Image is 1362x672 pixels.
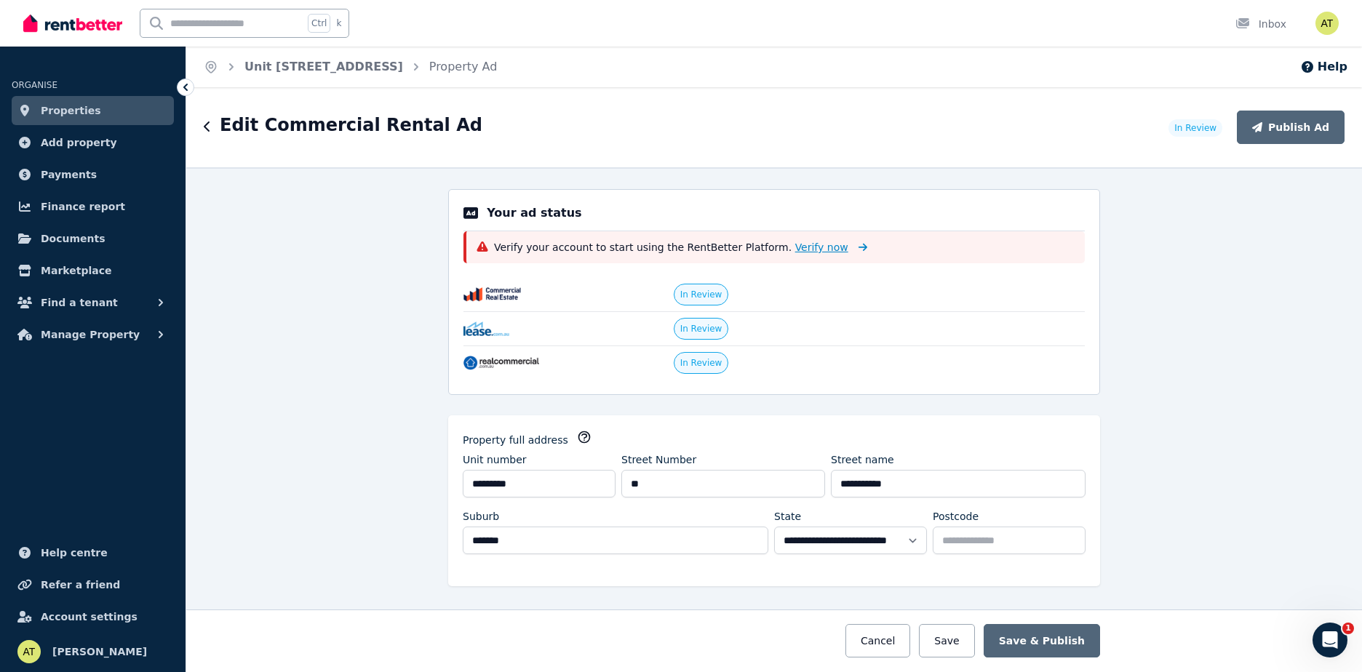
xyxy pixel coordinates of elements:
[308,14,330,33] span: Ctrl
[41,294,118,311] span: Find a tenant
[17,640,41,663] img: Arlia Tillock
[1300,58,1347,76] button: Help
[429,60,498,73] a: Property Ad
[12,80,57,90] span: ORGANISE
[244,60,403,73] a: Unit [STREET_ADDRESS]
[680,289,722,300] span: In Review
[186,47,514,87] nav: Breadcrumb
[463,509,499,524] label: Suburb
[487,204,581,222] p: Your ad status
[41,262,111,279] span: Marketplace
[41,198,125,215] span: Finance report
[463,452,527,467] label: Unit number
[845,624,910,657] button: Cancel
[1342,623,1354,634] span: 1
[41,102,101,119] span: Properties
[463,287,521,302] img: CommercialRealEstate.com.au
[795,240,848,255] span: Verify now
[52,643,147,660] span: [PERSON_NAME]
[41,166,97,183] span: Payments
[795,240,867,255] a: Verify now
[12,320,174,349] button: Manage Property
[12,538,174,567] a: Help centre
[1313,623,1347,657] iframe: Intercom live chat
[463,321,509,336] img: Lease.com.au
[463,356,539,370] img: RealCommercial.com.au
[12,192,174,221] a: Finance report
[41,608,138,625] span: Account settings
[23,12,122,34] img: RentBetter
[680,357,722,369] span: In Review
[621,452,696,467] label: Street Number
[12,160,174,189] a: Payments
[774,509,801,524] label: State
[494,240,867,255] p: Verify your account to start using the RentBetter Platform.
[41,230,105,247] span: Documents
[12,96,174,125] a: Properties
[463,433,568,447] label: Property full address
[831,452,894,467] label: Street name
[41,326,140,343] span: Manage Property
[1315,12,1339,35] img: Arlia Tillock
[336,17,341,29] span: k
[1235,17,1286,31] div: Inbox
[12,288,174,317] button: Find a tenant
[12,570,174,599] a: Refer a friend
[1237,111,1345,144] button: Publish Ad
[1174,122,1216,134] span: In Review
[41,576,120,593] span: Refer a friend
[933,509,979,524] label: Postcode
[12,224,174,253] a: Documents
[12,602,174,631] a: Account settings
[220,113,482,137] h1: Edit Commercial Rental Ad
[12,256,174,285] a: Marketplace
[984,624,1100,657] button: Save & Publish
[919,624,974,657] button: Save
[41,544,108,561] span: Help centre
[41,134,117,151] span: Add property
[680,323,722,335] span: In Review
[12,128,174,157] a: Add property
